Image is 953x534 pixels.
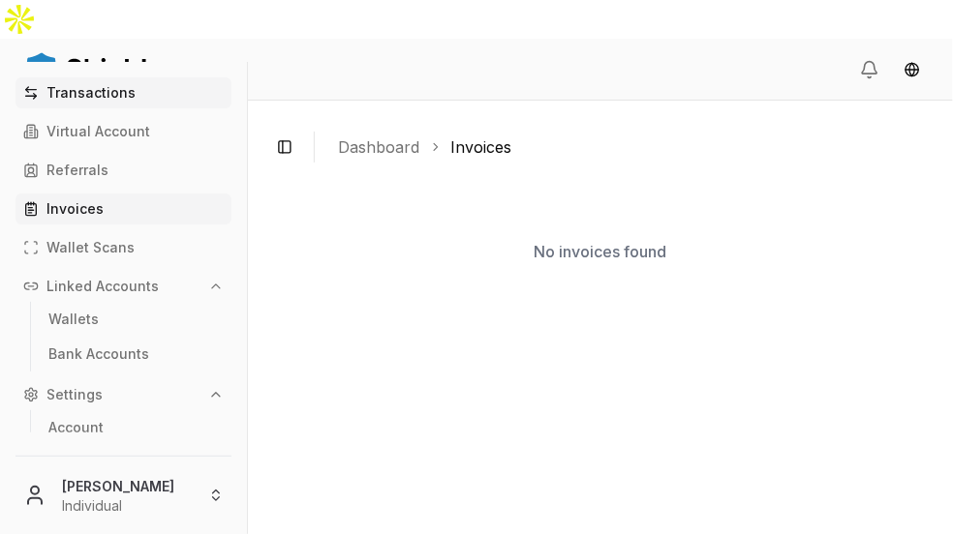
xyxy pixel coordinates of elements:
[23,49,149,88] img: ShieldPay Logo
[48,421,104,434] p: Account
[338,135,914,159] nav: breadcrumb
[338,135,419,159] a: Dashboard
[41,339,209,370] a: Bank Accounts
[46,125,150,138] p: Virtual Account
[8,464,239,526] button: [PERSON_NAME]Individual
[15,155,231,186] a: Referrals
[48,347,149,361] p: Bank Accounts
[15,379,231,410] button: Settings
[15,271,231,302] button: Linked Accounts
[15,77,231,108] a: Transactions
[46,202,104,216] p: Invoices
[46,280,159,293] p: Linked Accounts
[15,193,231,224] a: Invoices
[46,86,136,100] p: Transactions
[15,232,231,263] a: Wallet Scans
[46,163,108,177] p: Referrals
[46,241,135,254] p: Wallet Scans
[48,312,99,326] p: Wallets
[535,240,667,263] p: No invoices found
[41,304,209,335] a: Wallets
[62,496,193,516] p: Individual
[41,412,209,443] a: Account
[46,388,103,401] p: Settings
[450,135,511,159] a: Invoices
[15,116,231,147] a: Virtual Account
[62,476,193,496] p: [PERSON_NAME]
